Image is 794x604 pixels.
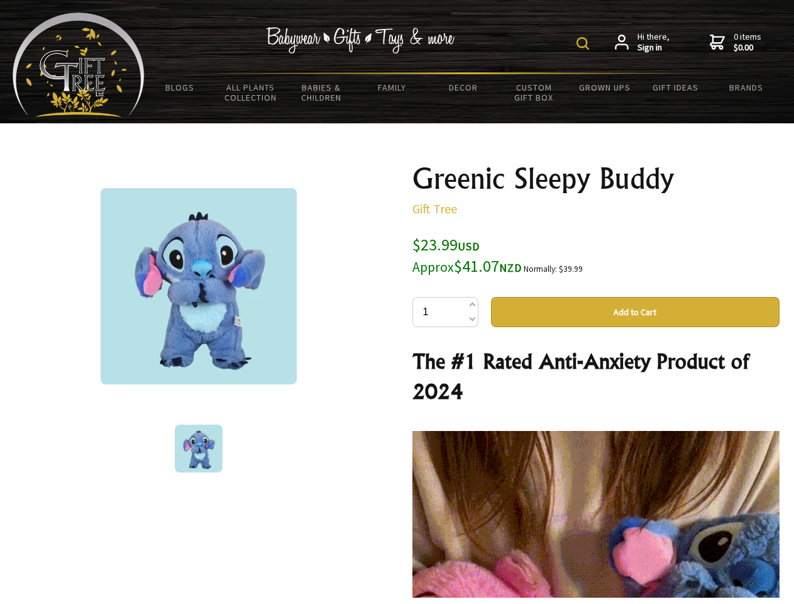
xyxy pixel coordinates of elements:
[637,31,670,53] span: Hi there,
[412,201,457,216] a: Gift Tree
[216,74,287,111] a: All Plants Collection
[412,164,780,194] h1: Greenic Sleepy Buddy
[499,74,570,111] a: Custom Gift Box
[458,239,480,254] span: USD
[101,188,297,384] img: Greenic Sleepy Buddy
[615,31,670,53] a: Hi there,Sign in
[491,297,780,327] button: Add to Cart
[499,260,522,275] span: NZD
[711,74,782,101] a: Brands
[569,74,640,101] a: Grown Ups
[175,425,223,473] img: Greenic Sleepy Buddy
[640,74,711,101] a: Gift Ideas
[637,42,670,53] strong: Sign in
[524,264,583,274] small: Normally: $39.99
[267,27,455,53] img: Babywear - Gifts - Toys & more
[145,74,216,101] a: BLOGS
[286,74,357,111] a: Babies & Children
[357,74,428,101] a: Family
[412,349,749,404] strong: The #1 Rated Anti-Anxiety Product of 2024
[412,234,522,276] span: $23.99 $41.07
[576,37,589,50] img: product search
[734,31,761,53] span: 0 items
[734,42,761,53] strong: $0.00
[412,259,454,276] small: Approx
[13,13,145,117] img: Babyware - Gifts - Toys and more...
[710,31,761,53] a: 0 items$0.00
[427,74,499,101] a: Decor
